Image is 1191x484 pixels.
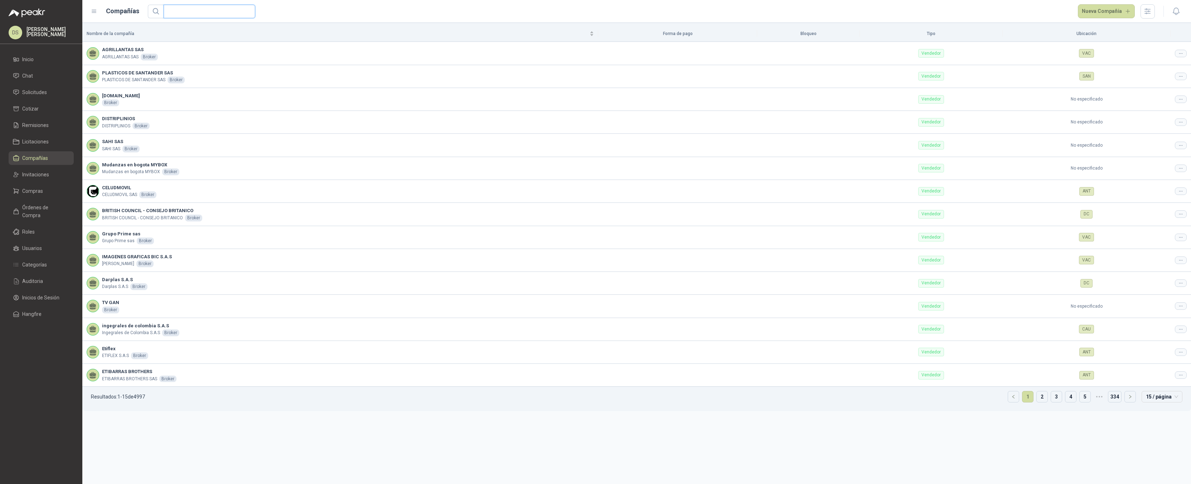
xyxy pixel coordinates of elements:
div: Broker [132,123,150,129]
p: No especificado [1007,165,1166,172]
div: Vendedor [918,49,944,58]
div: Broker [139,191,156,198]
div: Vendedor [918,187,944,196]
p: BRITISH COUNCIL - CONSEJO BRITANICO [102,215,183,221]
span: Compañías [22,154,48,162]
img: Company Logo [87,185,99,197]
span: Cotizar [22,105,39,113]
div: CAU [1079,325,1094,333]
div: Vendedor [918,141,944,150]
div: DC [1080,279,1093,288]
span: Órdenes de Compra [22,204,67,219]
button: right [1125,391,1136,402]
p: Darplas S.A.S [102,283,128,290]
div: Vendedor [918,72,944,80]
a: Chat [9,69,74,83]
div: Vendedor [918,325,944,333]
a: Órdenes de Compra [9,201,74,222]
p: Mudanzas en bogota MYBOX [102,168,160,175]
span: Remisiones [22,121,49,129]
b: ETIBARRAS BROTHERS [102,368,176,375]
div: Broker [102,307,119,313]
a: Auditoria [9,274,74,288]
a: Solicitudes [9,85,74,99]
p: ETIBARRAS BROTHERS SAS [102,376,157,382]
li: 3 [1051,391,1062,402]
span: Auditoria [22,277,43,285]
div: Vendedor [918,233,944,241]
li: 5 [1079,391,1091,402]
a: 5 [1080,391,1090,402]
p: [PERSON_NAME] [102,260,134,267]
a: 334 [1108,391,1121,402]
span: Invitaciones [22,171,49,179]
th: Nombre de la compañía [82,26,598,42]
div: Broker [122,146,140,152]
span: Usuarios [22,244,42,252]
a: Compras [9,184,74,198]
div: Vendedor [918,371,944,380]
p: SAHI SAS [102,146,120,152]
span: Licitaciones [22,138,49,146]
div: Broker [159,376,176,382]
b: Darplas S.A.S [102,276,147,283]
div: Vendedor [918,118,944,127]
div: Broker [130,283,147,290]
div: Broker [162,329,179,336]
a: Inicio [9,53,74,66]
img: Logo peakr [9,9,45,17]
a: Hangfire [9,307,74,321]
span: ••• [1094,391,1105,402]
div: Broker [131,352,148,359]
b: [DOMAIN_NAME] [102,92,140,99]
th: Bloqueo [757,26,860,42]
span: Inicio [22,55,34,63]
p: PLASTICOS DE SANTANDER SAS [102,77,165,83]
a: Inicios de Sesión [9,291,74,304]
div: VAC [1079,233,1094,241]
span: 15 / página [1146,391,1178,402]
li: 1 [1022,391,1033,402]
button: Nueva Compañía [1078,4,1135,19]
a: Remisiones [9,118,74,132]
div: ANT [1079,348,1094,356]
p: No especificado [1007,119,1166,126]
th: Ubicación [1003,26,1171,42]
b: TV GAN [102,299,119,306]
span: Roles [22,228,35,236]
span: Solicitudes [22,88,47,96]
a: 4 [1065,391,1076,402]
a: Compañías [9,151,74,165]
span: Inicios de Sesión [22,294,59,302]
b: Grupo Prime sas [102,230,154,238]
div: Vendedor [918,210,944,219]
li: Página siguiente [1124,391,1136,402]
li: Página anterior [1008,391,1019,402]
div: Broker [162,168,179,175]
div: Broker [102,99,119,106]
a: 3 [1051,391,1062,402]
div: ANT [1079,187,1094,196]
div: Broker [136,260,154,267]
span: Hangfire [22,310,42,318]
div: Vendedor [918,348,944,356]
span: Compras [22,187,43,195]
a: Usuarios [9,241,74,255]
a: Cotizar [9,102,74,116]
b: ingegrales de colombia S.A.S [102,322,179,329]
p: No especificado [1007,142,1166,149]
b: Etiflex [102,345,148,352]
li: 4 [1065,391,1076,402]
span: Chat [22,72,33,80]
li: 2 [1036,391,1048,402]
div: DC [1080,210,1093,219]
a: 2 [1037,391,1047,402]
p: No especificado [1007,96,1166,103]
p: ETIFLEX S.A.S [102,352,129,359]
div: Vendedor [918,302,944,311]
th: Forma de pago [598,26,757,42]
li: 334 [1108,391,1122,402]
div: ANT [1079,371,1094,380]
div: Broker [185,215,202,221]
